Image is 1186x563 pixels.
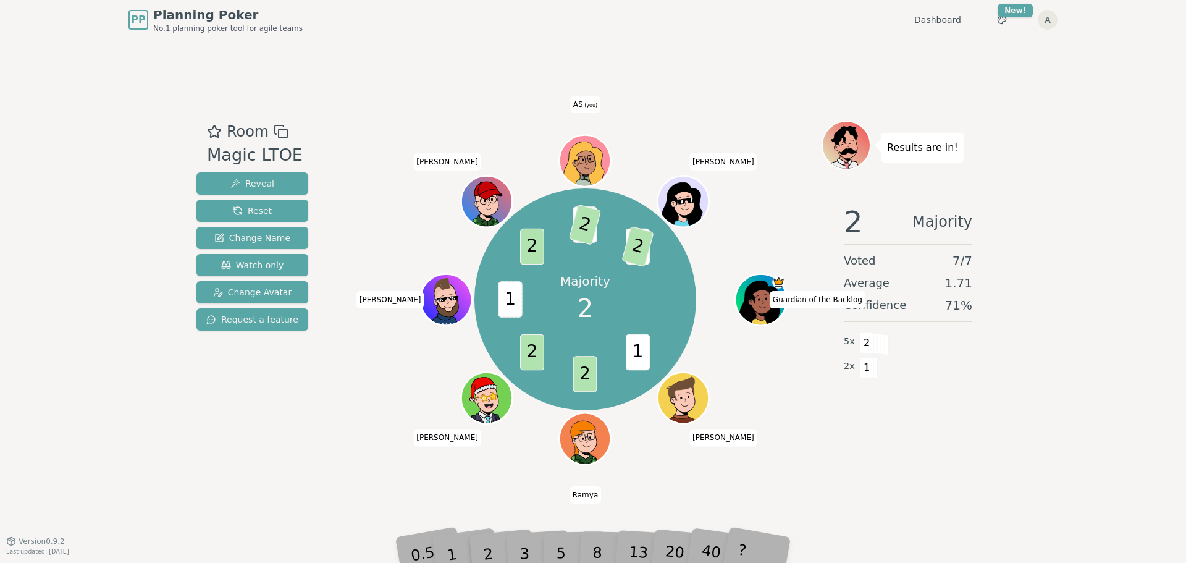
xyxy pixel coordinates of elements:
[196,227,308,249] button: Change Name
[844,335,855,349] span: 5 x
[206,313,298,326] span: Request a feature
[196,281,308,303] button: Change Avatar
[998,4,1033,17] div: New!
[561,137,609,185] button: Click to change your avatar
[887,139,958,156] p: Results are in!
[573,357,597,393] span: 2
[196,172,308,195] button: Reveal
[196,254,308,276] button: Watch only
[626,334,650,371] span: 1
[583,103,598,108] span: (you)
[860,332,874,353] span: 2
[569,205,602,246] span: 2
[844,274,889,292] span: Average
[773,276,786,289] span: Guardian of the Backlog is the host
[196,200,308,222] button: Reset
[196,308,308,331] button: Request a feature
[570,96,600,113] span: Click to change your name
[6,548,69,555] span: Last updated: [DATE]
[214,232,290,244] span: Change Name
[413,153,481,171] span: Click to change your name
[356,291,424,308] span: Click to change your name
[128,6,303,33] a: PPPlanning PokerNo.1 planning poker tool for agile teams
[689,429,757,446] span: Click to change your name
[622,226,655,268] span: 2
[912,207,972,237] span: Majority
[19,536,65,546] span: Version 0.9.2
[153,23,303,33] span: No.1 planning poker tool for agile teams
[131,12,145,27] span: PP
[991,9,1013,31] button: New!
[953,252,972,269] span: 7 / 7
[413,429,481,446] span: Click to change your name
[844,207,863,237] span: 2
[207,143,303,168] div: Magic LTOE
[770,291,865,308] span: Click to change your name
[233,205,272,217] span: Reset
[1038,10,1058,30] button: A
[230,177,274,190] span: Reveal
[844,297,906,314] span: Confidence
[560,273,610,290] p: Majority
[844,252,876,269] span: Voted
[6,536,65,546] button: Version0.9.2
[914,14,961,26] a: Dashboard
[221,259,284,271] span: Watch only
[578,290,593,327] span: 2
[520,229,544,265] span: 2
[213,286,292,298] span: Change Avatar
[498,282,523,318] span: 1
[844,360,855,373] span: 2 x
[520,334,544,371] span: 2
[944,274,972,292] span: 1.71
[945,297,972,314] span: 71 %
[860,357,874,378] span: 1
[570,486,602,504] span: Click to change your name
[227,121,269,143] span: Room
[689,153,757,171] span: Click to change your name
[153,6,303,23] span: Planning Poker
[207,121,222,143] button: Add as favourite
